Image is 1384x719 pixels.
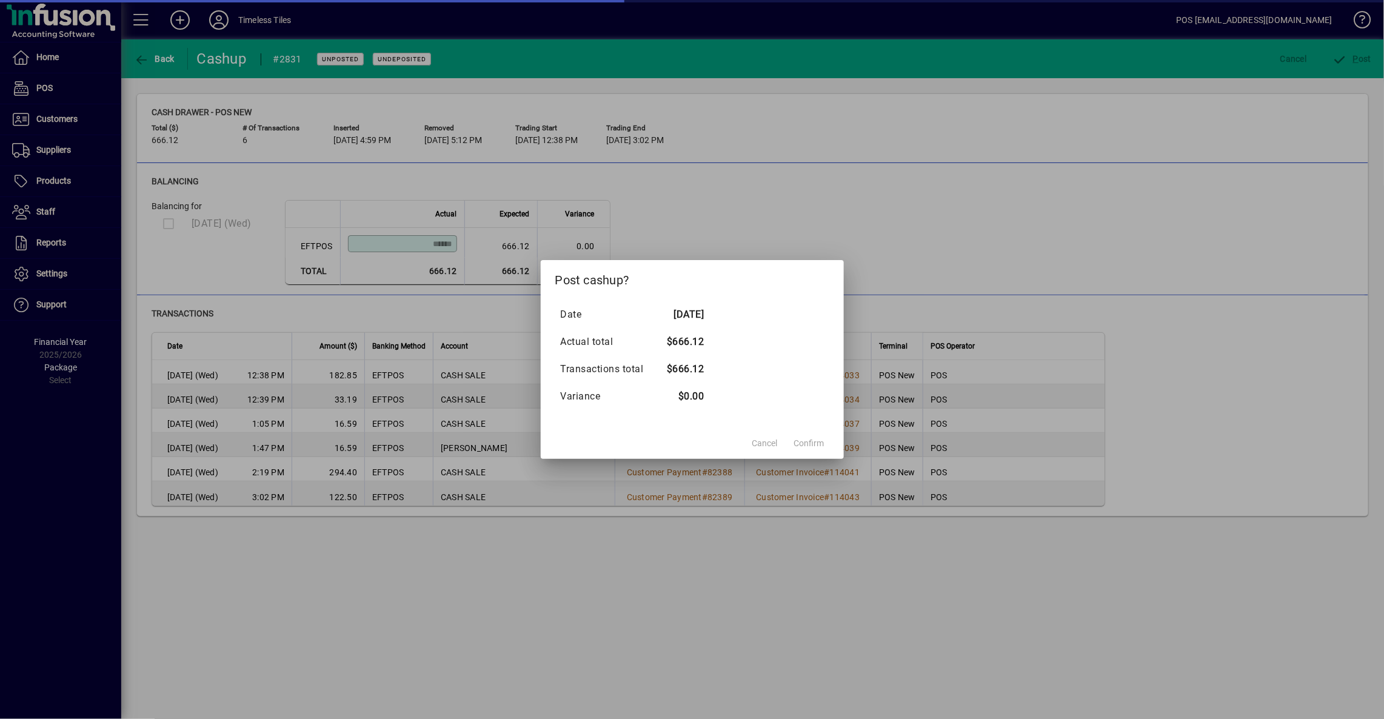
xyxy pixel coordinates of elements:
[560,355,656,383] td: Transactions total
[560,301,656,328] td: Date
[656,383,704,410] td: $0.00
[541,260,844,295] h2: Post cashup?
[656,328,704,355] td: $666.12
[560,328,656,355] td: Actual total
[656,355,704,383] td: $666.12
[656,301,704,328] td: [DATE]
[560,383,656,410] td: Variance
